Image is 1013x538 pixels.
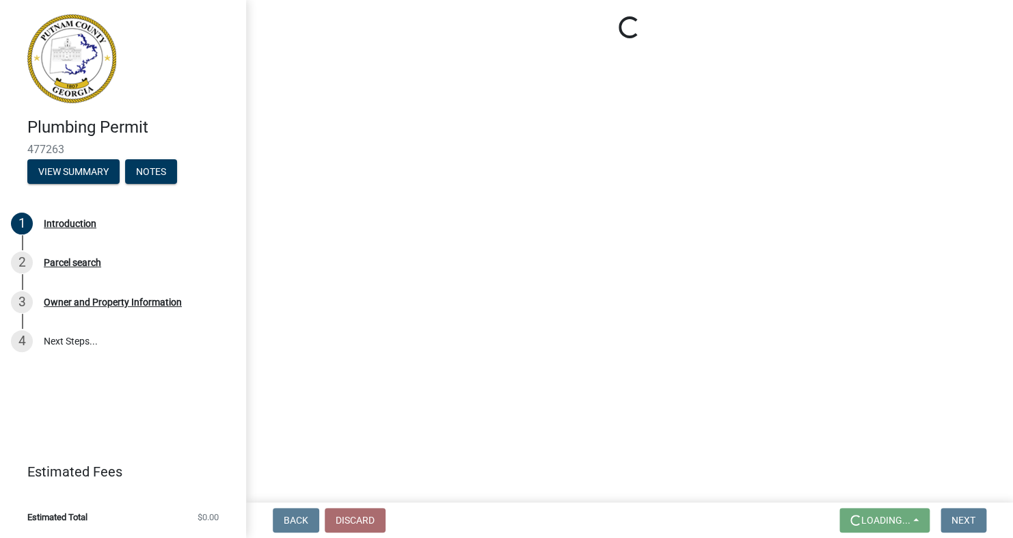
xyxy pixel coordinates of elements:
[11,213,33,234] div: 1
[44,258,101,267] div: Parcel search
[861,515,910,526] span: Loading...
[11,458,224,485] a: Estimated Fees
[27,513,87,522] span: Estimated Total
[951,515,975,526] span: Next
[27,118,235,137] h4: Plumbing Permit
[273,508,319,533] button: Back
[11,252,33,273] div: 2
[27,167,120,178] wm-modal-confirm: Summary
[27,159,120,184] button: View Summary
[198,513,219,522] span: $0.00
[27,143,219,156] span: 477263
[839,508,930,533] button: Loading...
[27,14,116,103] img: Putnam County, Georgia
[125,159,177,184] button: Notes
[11,291,33,313] div: 3
[44,297,182,307] div: Owner and Property Information
[11,330,33,352] div: 4
[284,515,308,526] span: Back
[125,167,177,178] wm-modal-confirm: Notes
[325,508,386,533] button: Discard
[941,508,986,533] button: Next
[44,219,96,228] div: Introduction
